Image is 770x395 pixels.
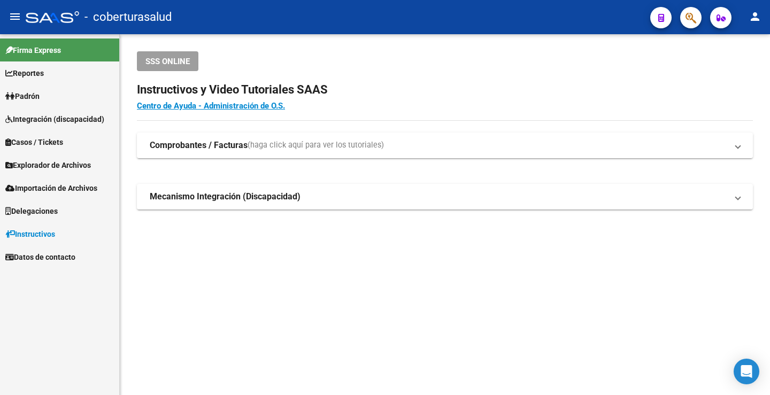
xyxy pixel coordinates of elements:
[5,136,63,148] span: Casos / Tickets
[9,10,21,23] mat-icon: menu
[84,5,172,29] span: - coberturasalud
[137,80,753,100] h2: Instructivos y Video Tutoriales SAAS
[5,205,58,217] span: Delegaciones
[137,101,285,111] a: Centro de Ayuda - Administración de O.S.
[5,44,61,56] span: Firma Express
[749,10,761,23] mat-icon: person
[137,184,753,210] mat-expansion-panel-header: Mecanismo Integración (Discapacidad)
[150,191,301,203] strong: Mecanismo Integración (Discapacidad)
[5,228,55,240] span: Instructivos
[5,182,97,194] span: Importación de Archivos
[150,140,248,151] strong: Comprobantes / Facturas
[5,90,40,102] span: Padrón
[5,113,104,125] span: Integración (discapacidad)
[145,57,190,66] span: SSS ONLINE
[734,359,759,384] div: Open Intercom Messenger
[5,67,44,79] span: Reportes
[5,159,91,171] span: Explorador de Archivos
[248,140,384,151] span: (haga click aquí para ver los tutoriales)
[137,51,198,71] button: SSS ONLINE
[137,133,753,158] mat-expansion-panel-header: Comprobantes / Facturas(haga click aquí para ver los tutoriales)
[5,251,75,263] span: Datos de contacto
